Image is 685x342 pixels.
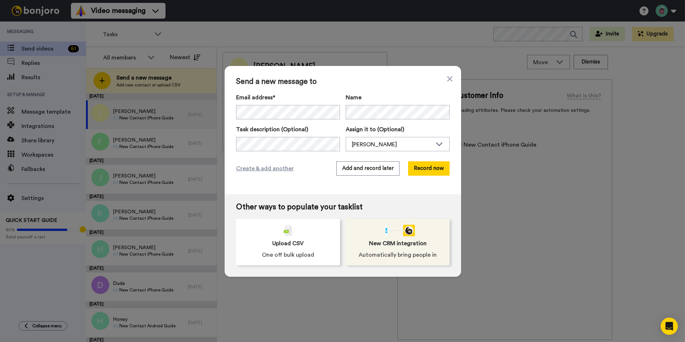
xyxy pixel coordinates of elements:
[359,251,437,259] span: Automatically bring people in
[346,93,361,102] span: Name
[369,239,427,248] span: New CRM integration
[272,239,304,248] span: Upload CSV
[236,77,450,86] span: Send a new message to
[346,125,450,134] label: Assign it to (Optional)
[380,225,415,236] div: animation
[236,164,294,173] span: Create & add another
[262,251,314,259] span: One off bulk upload
[336,161,399,176] button: Add and record later
[284,225,292,236] img: csv-grey.png
[236,203,450,212] span: Other ways to populate your tasklist
[236,125,340,134] label: Task description (Optional)
[408,161,450,176] button: Record now
[236,93,340,102] label: Email address*
[352,140,432,149] div: [PERSON_NAME]
[661,318,678,335] div: Open Intercom Messenger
